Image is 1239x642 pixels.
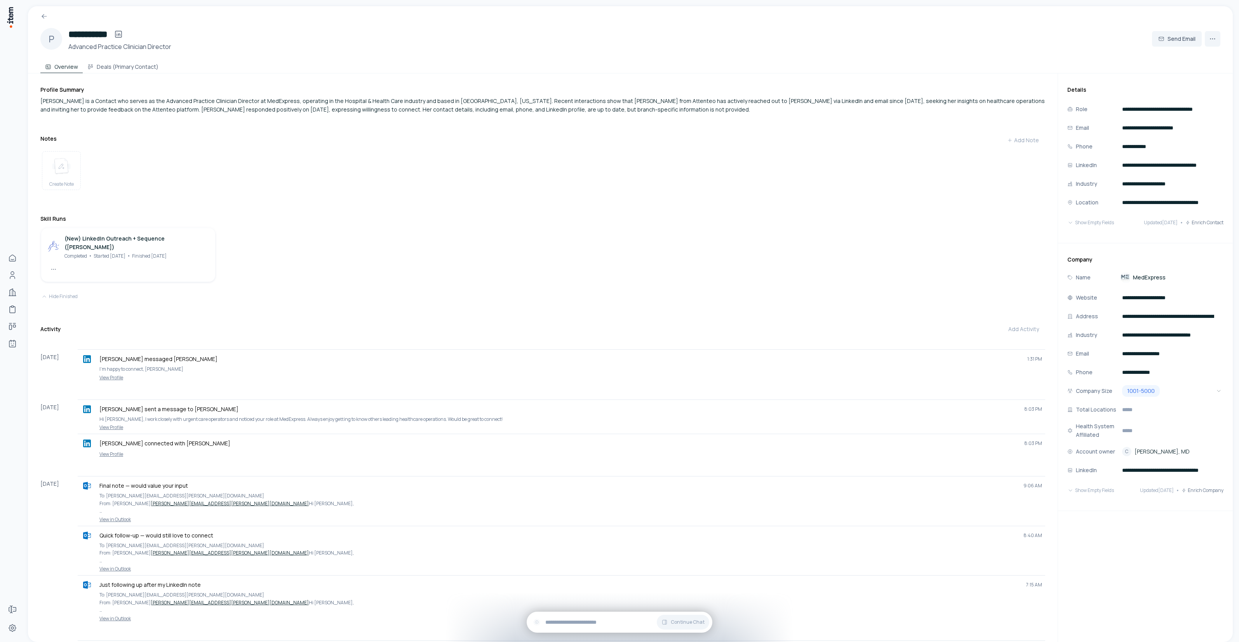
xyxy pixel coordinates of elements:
[64,253,87,259] span: Completed
[5,250,20,266] a: Home
[1076,422,1117,439] p: Health System Affiliated
[81,566,1042,572] a: View in Outlook
[40,97,1045,114] div: [PERSON_NAME] is a Contact who serves as the Advanced Practice Clinician Director at MedExpress, ...
[40,135,57,143] h3: Notes
[1076,447,1115,456] p: Account owner
[5,620,20,636] a: Settings
[1024,406,1042,412] span: 8:03 PM
[99,542,1042,557] p: To: [PERSON_NAME][EMAIL_ADDRESS][PERSON_NAME][DOMAIN_NAME] From: [PERSON_NAME] Hi [PERSON_NAME],
[1152,31,1202,47] button: Send Email
[40,349,78,384] div: [DATE]
[83,532,91,539] img: outlook logo
[1076,161,1097,169] p: LinkedIn
[99,355,1021,363] p: [PERSON_NAME] messaged [PERSON_NAME]
[40,476,78,625] div: [DATE]
[99,440,1018,447] p: [PERSON_NAME] connected with [PERSON_NAME]
[81,424,1042,431] a: View Profile
[5,336,20,351] a: Agents
[527,612,712,633] div: Continue Chat
[5,602,20,617] a: Forms
[64,234,209,251] div: (New) LinkedIn Outreach + Sequence ([PERSON_NAME])
[1027,356,1042,362] span: 1:31 PM
[1076,105,1088,113] p: Role
[657,615,709,630] button: Continue Chat
[99,591,1042,606] p: To: [PERSON_NAME][EMAIL_ADDRESS][PERSON_NAME][DOMAIN_NAME] From: [PERSON_NAME] Hi [PERSON_NAME],
[83,58,163,73] button: Deals (Primary Contact)
[42,151,81,190] button: create noteCreate Note
[81,375,1042,381] a: View Profile
[99,492,1042,507] p: To: [PERSON_NAME][EMAIL_ADDRESS][PERSON_NAME][DOMAIN_NAME] From: [PERSON_NAME] Hi [PERSON_NAME],
[52,158,71,175] img: create note
[1076,405,1116,414] p: Total Locations
[1076,124,1089,132] p: Email
[83,440,91,447] img: linkedin logo
[1076,331,1097,339] p: Industry
[1076,142,1093,151] p: Phone
[1168,35,1195,43] span: Send Email
[81,516,1042,523] a: View in Outlook
[40,86,1045,94] h3: Profile Summary
[1121,273,1166,282] a: MedExpress
[89,252,92,259] span: •
[5,267,20,283] a: Contacts
[1121,273,1130,282] img: MedExpress
[1185,215,1223,230] button: Enrich Contact
[1135,448,1190,455] span: [PERSON_NAME], MD
[1182,483,1223,498] button: Enrich Company
[81,451,1042,457] a: View Profile
[132,253,167,259] span: Finished [DATE]
[151,599,309,606] a: [PERSON_NAME][EMAIL_ADDRESS][PERSON_NAME][DOMAIN_NAME]
[127,252,131,259] span: •
[1076,312,1098,321] p: Address
[671,619,705,625] span: Continue Chat
[1023,483,1042,489] span: 9:06 AM
[99,532,1017,539] p: Quick follow-up — would still love to connect
[151,500,309,507] a: [PERSON_NAME][EMAIL_ADDRESS][PERSON_NAME][DOMAIN_NAME]
[40,28,62,50] div: P
[1001,133,1045,148] button: Add Note
[47,240,60,253] img: outbound
[83,355,91,363] img: linkedin logo
[99,482,1017,490] p: Final note — would value your input
[81,616,1042,622] a: View in Outlook
[83,581,91,589] img: outlook logo
[1026,582,1042,588] span: 7:15 AM
[1067,215,1114,230] button: Show Empty Fields
[99,581,1020,589] p: Just following up after my LinkedIn note
[1002,321,1045,337] button: Add Activity
[40,400,78,461] div: [DATE]
[1076,349,1089,358] p: Email
[1140,487,1174,494] span: Updated [DATE]
[5,284,20,300] a: Companies
[40,58,83,73] button: Overview
[1076,198,1098,207] p: Location
[94,253,125,259] span: Started [DATE]
[1205,31,1220,47] button: More actions
[83,405,91,413] img: linkedin logo
[5,302,20,317] a: implementations
[68,42,171,51] h3: Advanced Practice Clinician Director
[40,325,61,333] h3: Activity
[49,181,74,187] span: Create Note
[1121,445,1223,458] button: C[PERSON_NAME], MD
[41,291,1044,302] button: Hide Finished
[1122,447,1131,456] div: C
[1067,86,1223,94] h3: Details
[1076,273,1091,282] p: Name
[1144,220,1178,226] span: Updated [DATE]
[1067,483,1114,498] button: Show Empty Fields
[151,550,309,556] a: [PERSON_NAME][EMAIL_ADDRESS][PERSON_NAME][DOMAIN_NAME]
[1024,440,1042,447] span: 8:03 PM
[1076,387,1112,395] p: Company Size
[1067,256,1223,263] h3: Company
[1076,293,1097,302] p: Website
[40,215,1045,223] h3: Skill Runs
[1023,532,1042,539] span: 8:40 AM
[5,319,20,334] a: deals
[1007,136,1039,144] div: Add Note
[1133,274,1166,281] span: MedExpress
[1076,180,1097,188] p: Industry
[99,405,1018,413] p: [PERSON_NAME] sent a message to [PERSON_NAME]
[99,415,1042,423] p: Hi [PERSON_NAME], I work closely with urgent care operators and noticed your role at MedExpress. ...
[1076,368,1093,377] p: Phone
